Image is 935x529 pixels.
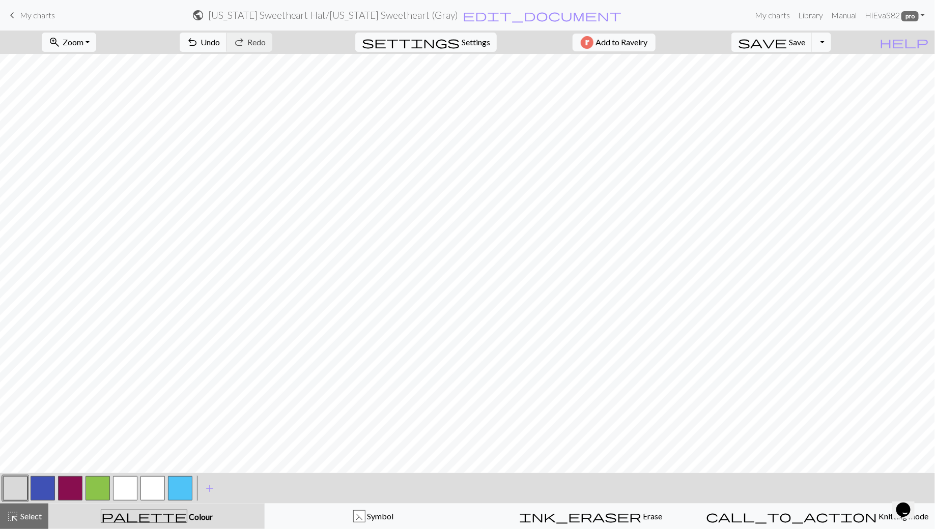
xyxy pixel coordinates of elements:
[354,511,365,523] div: F
[101,509,187,523] span: palette
[751,5,794,25] a: My charts
[861,5,929,25] a: HiEvaS82 pro
[738,35,787,49] span: save
[789,37,805,47] span: Save
[596,36,647,49] span: Add to Ravelry
[187,512,213,521] span: Colour
[265,504,482,529] button: F Symbol
[355,33,497,52] button: SettingsSettings
[365,511,393,521] span: Symbol
[519,509,641,523] span: ink_eraser
[19,511,42,521] span: Select
[462,36,490,48] span: Settings
[901,11,919,21] span: pro
[573,34,656,51] button: Add to Ravelry
[63,37,83,47] span: Zoom
[731,33,812,52] button: Save
[827,5,861,25] a: Manual
[362,36,460,48] i: Settings
[482,504,699,529] button: Erase
[892,488,925,519] iframe: chat widget
[641,511,662,521] span: Erase
[463,8,622,22] span: edit_document
[7,509,19,523] span: highlight_alt
[6,7,55,24] a: My charts
[706,509,877,523] span: call_to_action
[186,35,199,49] span: undo
[581,36,593,49] img: Ravelry
[794,5,827,25] a: Library
[48,35,61,49] span: zoom_in
[208,9,459,21] h2: [US_STATE] Sweetheart Hat / [US_STATE] Sweetheart (Gray)
[20,10,55,20] span: My charts
[42,33,96,52] button: Zoom
[699,504,935,529] button: Knitting mode
[48,504,265,529] button: Colour
[877,511,928,521] span: Knitting mode
[880,35,928,49] span: help
[192,8,204,22] span: public
[201,37,220,47] span: Undo
[6,8,18,22] span: keyboard_arrow_left
[362,35,460,49] span: settings
[204,481,216,495] span: add
[180,33,227,52] button: Undo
